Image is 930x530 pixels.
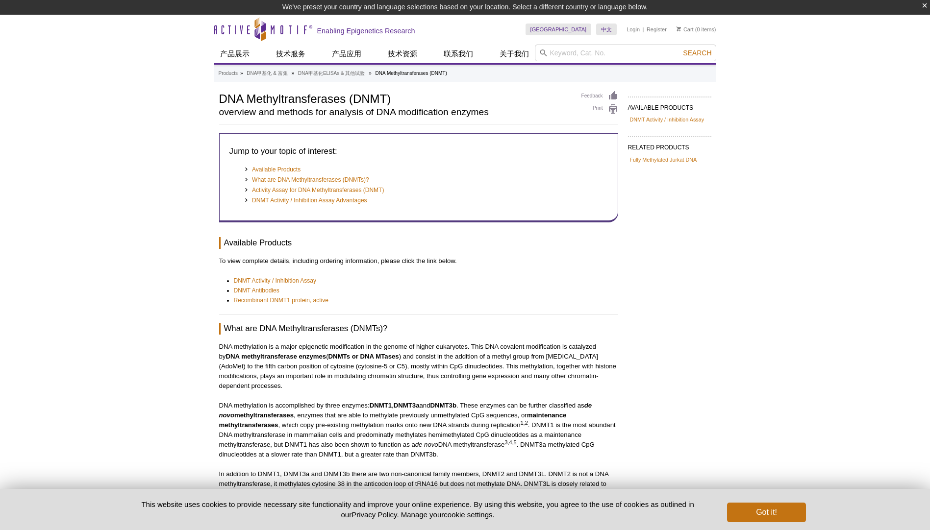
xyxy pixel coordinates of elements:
a: 产品应用 [326,45,367,63]
a: [GEOGRAPHIC_DATA] [526,24,592,35]
p: DNA methylation is a major epigenetic modification in the genome of higher eukaryotes. This DNA c... [219,342,618,391]
a: Cart [677,26,694,33]
a: Privacy Policy [352,510,397,519]
img: Your Cart [677,26,681,31]
li: DNA Methyltransferases (DNMT) [376,71,447,76]
p: In addition to DNMT1, DNMT3a and DNMT3b there are two non-canonical family members, DNMT2 and DNM... [219,469,618,518]
input: Keyword, Cat. No. [535,45,716,61]
a: Print [581,104,618,115]
h3: Jump to your topic of interest: [229,145,608,157]
button: Got it! [727,503,805,522]
a: Products [219,69,238,78]
a: 技术资源 [382,45,423,63]
button: cookie settings [444,510,492,519]
a: Activity Assay for DNA Methyltransferases (DNMT) [252,185,384,195]
a: 关于我们 [494,45,535,63]
li: » [240,71,243,76]
a: DNMT Activity / Inhibition Assay [234,276,317,286]
li: » [291,71,294,76]
a: Recombinant DNMT1 protein, active [234,295,328,305]
h2: AVAILABLE PRODUCTS [628,96,711,114]
h1: DNA Methyltransferases (DNMT) [219,91,572,105]
a: Fully Methylated Jurkat DNA [630,155,697,164]
h3: What are DNA methyltransferases (DNMTs)? [219,323,618,335]
a: DNMT Activity / Inhibition Assay [630,115,704,124]
a: Feedback [581,91,618,101]
h2: RELATED PRODUCTS [628,136,711,154]
a: What are DNA Methyltransferases (DNMTs)? [252,175,369,185]
li: | [643,24,644,35]
a: 技术服务 [270,45,311,63]
strong: DNMT3a [394,402,420,409]
span: Search [683,49,711,57]
h3: Available Products [219,237,618,249]
h2: overview and methods for analysis of DNA modification enzymes [219,108,572,117]
sup: 3,4,5 [504,439,516,445]
a: Register [647,26,667,33]
a: DNMT Antibodies [234,286,279,295]
a: DNA甲基化 & 富集 [247,69,287,78]
strong: DNA methyltransferase enzymes [226,353,326,360]
strong: DNMT [328,353,347,360]
a: 产品展示 [214,45,255,63]
strong: s or DNA MTases [347,353,399,360]
a: DNA甲基化ELISAs & 其他试验 [298,69,365,78]
a: 联系我们 [438,45,479,63]
strong: DNMT3b [430,402,456,409]
h2: Enabling Epigenetics Research [317,26,415,35]
li: » [369,71,372,76]
a: Available Products [252,165,301,174]
a: 中文 [596,24,617,35]
p: DNA methylation is accomplished by three enzymes: , and . These enzymes can be further classified... [219,401,618,459]
a: Login [627,26,640,33]
p: This website uses cookies to provide necessary site functionality and improve your online experie... [125,499,711,520]
button: Search [680,48,714,57]
a: DNMT Activity / Inhibition Assay Advantages [252,195,367,205]
i: de novo [415,441,438,448]
p: To view complete details, including ordering information, please click the link below. [219,256,618,266]
strong: DNMT1 [370,402,392,409]
sup: 1,2 [520,420,528,426]
li: (0 items) [677,24,716,35]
